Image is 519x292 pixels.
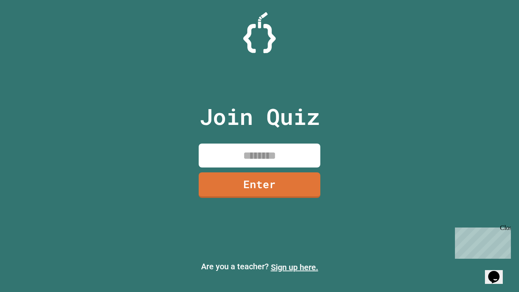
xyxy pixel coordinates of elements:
iframe: chat widget [452,224,511,259]
img: Logo.svg [243,12,276,53]
p: Are you a teacher? [6,260,513,273]
p: Join Quiz [199,100,320,133]
iframe: chat widget [485,260,511,284]
a: Enter [199,172,320,198]
a: Sign up here. [271,262,318,272]
div: Chat with us now!Close [3,3,56,52]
